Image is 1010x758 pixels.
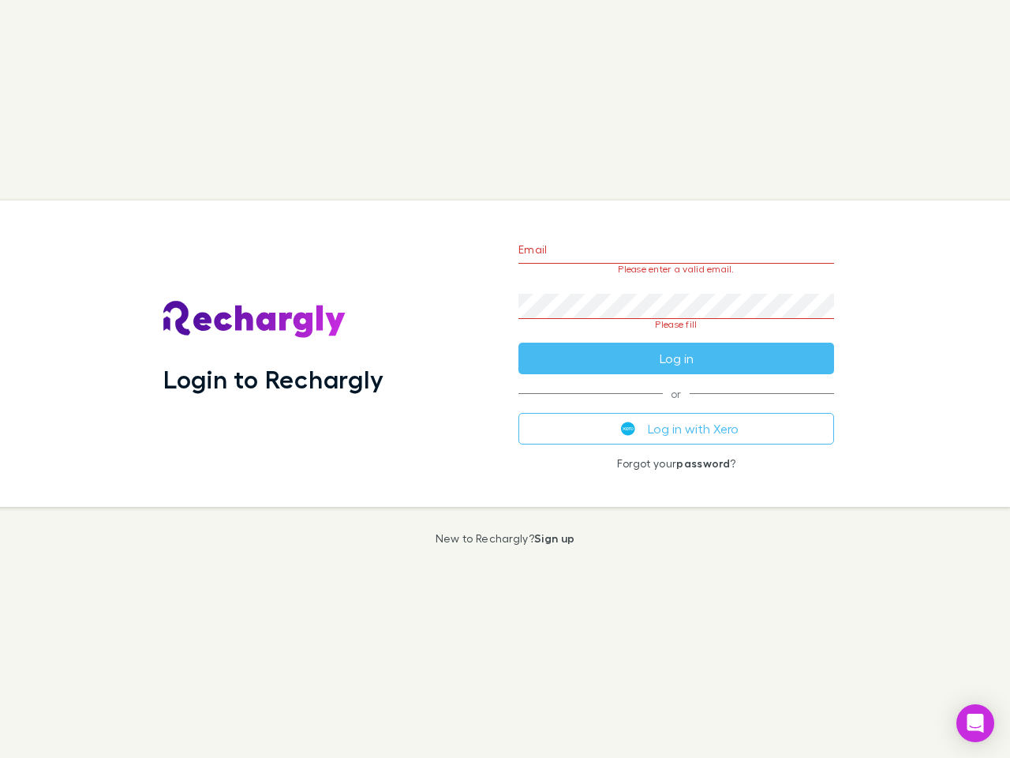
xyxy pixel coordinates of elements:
span: or [518,393,834,394]
p: Forgot your ? [518,457,834,470]
a: password [676,456,730,470]
div: Open Intercom Messenger [956,704,994,742]
button: Log in [518,343,834,374]
p: Please enter a valid email. [518,264,834,275]
a: Sign up [534,531,574,545]
p: New to Rechargly? [436,532,575,545]
h1: Login to Rechargly [163,364,383,394]
img: Rechargly's Logo [163,301,346,339]
button: Log in with Xero [518,413,834,445]
p: Please fill [518,319,834,330]
img: Xero's logo [621,422,635,436]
